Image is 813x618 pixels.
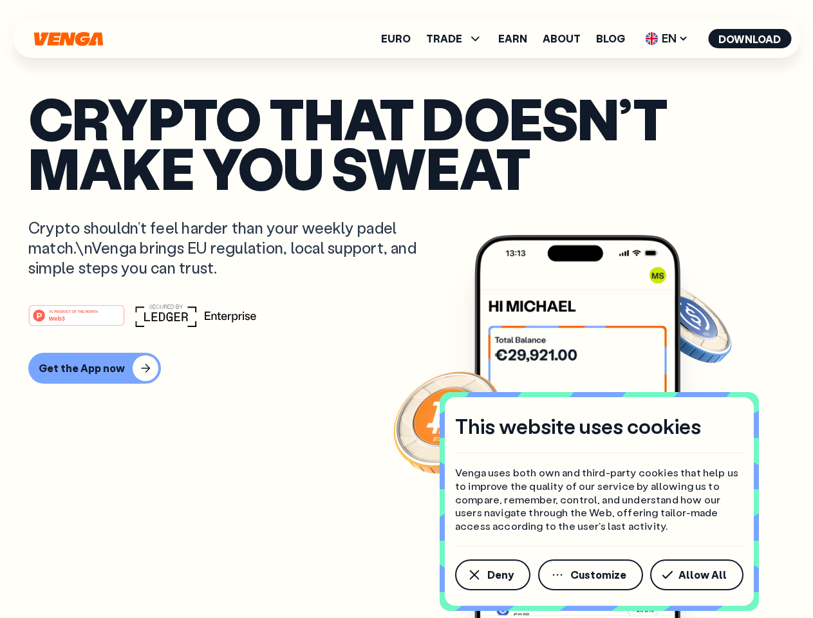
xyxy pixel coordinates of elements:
button: Allow All [650,559,743,590]
button: Download [708,29,791,48]
img: Bitcoin [391,364,507,480]
div: Get the App now [39,362,125,375]
a: Blog [596,33,625,44]
p: Crypto shouldn’t feel harder than your weekly padel match.\nVenga brings EU regulation, local sup... [28,218,435,278]
span: Deny [487,570,514,580]
span: Customize [570,570,626,580]
a: #1 PRODUCT OF THE MONTHWeb3 [28,312,125,329]
button: Get the App now [28,353,161,384]
svg: Home [32,32,104,46]
tspan: #1 PRODUCT OF THE MONTH [49,309,98,313]
a: Euro [381,33,411,44]
span: TRADE [426,33,462,44]
span: TRADE [426,31,483,46]
img: flag-uk [645,32,658,45]
button: Customize [538,559,643,590]
span: EN [640,28,693,49]
a: Get the App now [28,353,785,384]
p: Crypto that doesn’t make you sweat [28,93,785,192]
a: Earn [498,33,527,44]
tspan: Web3 [49,314,65,321]
a: About [543,33,581,44]
h4: This website uses cookies [455,413,701,440]
img: USDC coin [642,277,734,370]
p: Venga uses both own and third-party cookies that help us to improve the quality of our service by... [455,466,743,533]
span: Allow All [678,570,727,580]
button: Deny [455,559,530,590]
